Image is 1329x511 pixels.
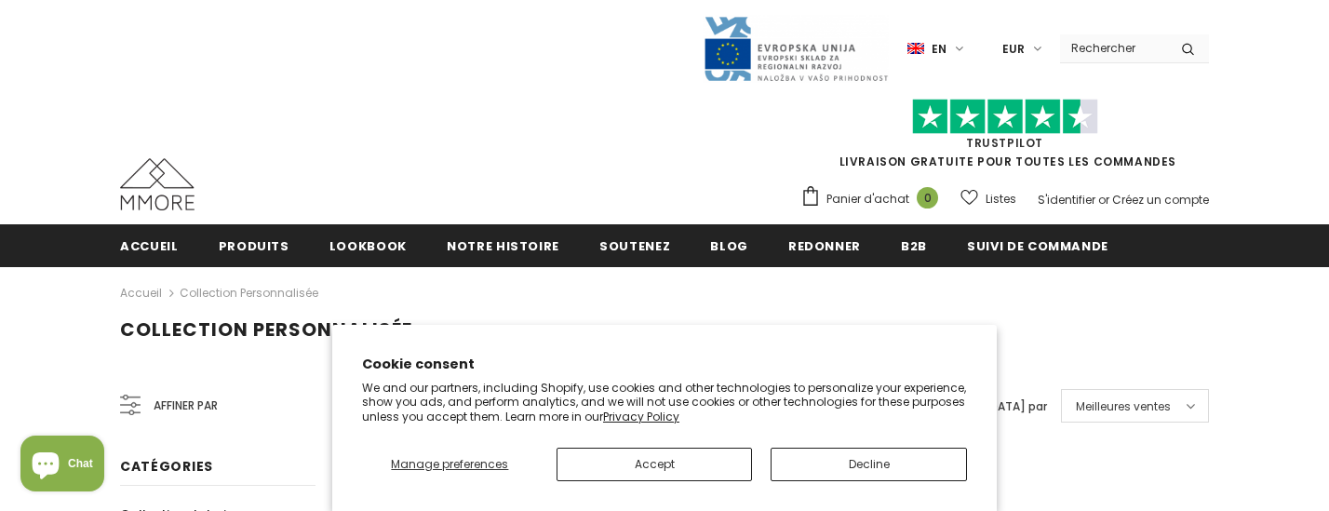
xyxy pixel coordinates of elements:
img: i-lang-1.png [907,41,924,57]
a: Panier d'achat 0 [800,185,947,213]
span: soutenez [599,237,670,255]
a: Javni Razpis [703,40,889,56]
span: Affiner par [154,396,218,416]
span: Suivi de commande [967,237,1108,255]
span: B2B [901,237,927,255]
span: LIVRAISON GRATUITE POUR TOUTES LES COMMANDES [800,107,1209,169]
input: Search Site [1060,34,1167,61]
a: Collection personnalisée [180,285,318,301]
p: We and our partners, including Shopify, use cookies and other technologies to personalize your ex... [362,381,967,424]
img: Cas MMORE [120,158,195,210]
span: en [932,40,946,59]
a: Accueil [120,282,162,304]
inbox-online-store-chat: Shopify online store chat [15,436,110,496]
a: S'identifier [1038,192,1095,208]
a: Listes [960,182,1016,215]
span: Blog [710,237,748,255]
span: Listes [986,190,1016,208]
span: or [1098,192,1109,208]
a: TrustPilot [966,135,1043,151]
a: Créez un compte [1112,192,1209,208]
span: Collection personnalisée [120,316,412,343]
span: Lookbook [329,237,407,255]
span: Panier d'achat [826,190,909,208]
h2: Cookie consent [362,355,967,374]
a: B2B [901,224,927,266]
span: EUR [1002,40,1025,59]
a: Lookbook [329,224,407,266]
span: Redonner [788,237,861,255]
a: Produits [219,224,289,266]
span: Notre histoire [447,237,559,255]
button: Manage preferences [362,448,538,481]
span: Meilleures ventes [1076,397,1171,416]
button: Decline [771,448,967,481]
span: 0 [917,187,938,208]
span: Catégories [120,457,213,476]
span: Manage preferences [391,456,508,472]
a: soutenez [599,224,670,266]
button: Accept [557,448,753,481]
img: Faites confiance aux étoiles pilotes [912,99,1098,135]
a: Suivi de commande [967,224,1108,266]
a: Blog [710,224,748,266]
a: Privacy Policy [603,409,679,424]
a: Redonner [788,224,861,266]
img: Javni Razpis [703,15,889,83]
a: Accueil [120,224,179,266]
span: Produits [219,237,289,255]
span: Accueil [120,237,179,255]
a: Notre histoire [447,224,559,266]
